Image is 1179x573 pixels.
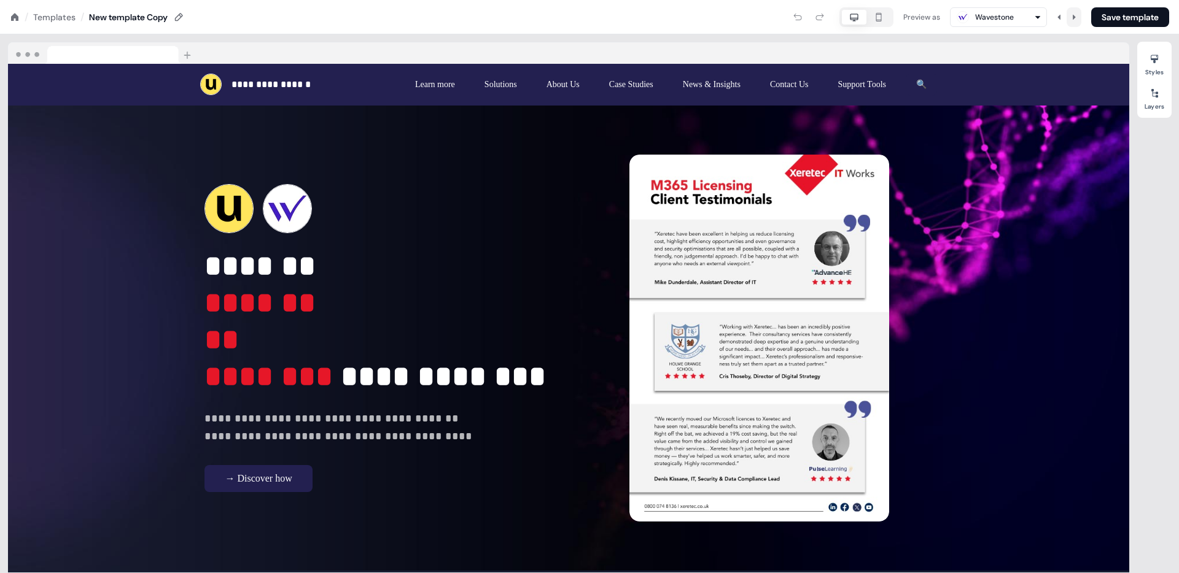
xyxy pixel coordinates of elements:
[475,74,527,96] button: Solutions
[903,11,940,23] div: Preview as
[1137,83,1172,110] button: Layers
[975,11,1014,23] div: Wavestone
[760,74,819,96] button: Contact Us
[1137,49,1172,76] button: Styles
[586,155,933,522] div: Image
[204,465,551,492] div: → Discover how
[950,7,1047,27] button: Wavestone
[204,465,312,492] button: → Discover how
[25,10,28,24] div: /
[629,155,889,522] img: Image
[8,42,196,64] img: Browser topbar
[537,74,589,96] button: About Us
[599,74,663,96] button: Case Studies
[405,74,937,96] div: Learn moreSolutionsAbout UsCase StudiesNews & InsightsContact UsSupport Tools🔍
[405,74,465,96] button: Learn more
[80,10,84,24] div: /
[89,11,168,23] div: New template Copy
[906,74,937,96] button: 🔍
[828,74,897,96] button: Support Tools
[33,11,76,23] a: Templates
[1091,7,1169,27] button: Save template
[673,74,750,96] button: News & Insights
